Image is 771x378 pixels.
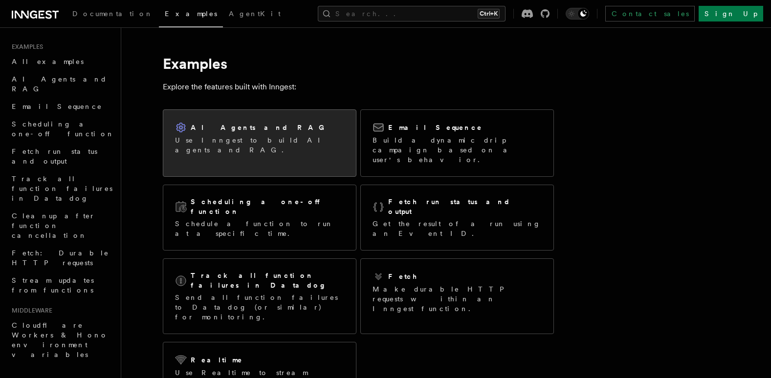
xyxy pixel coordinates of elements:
span: Documentation [72,10,153,18]
kbd: Ctrl+K [478,9,500,19]
a: All examples [8,53,115,70]
p: Get the result of a run using an Event ID. [373,219,542,238]
a: Examples [159,3,223,27]
span: Examples [165,10,217,18]
p: Send all function failures to Datadog (or similar) for monitoring. [175,293,344,322]
a: Scheduling a one-off function [8,115,115,143]
a: Stream updates from functions [8,272,115,299]
h2: Fetch [388,272,418,281]
span: All examples [12,58,84,65]
span: AI Agents and RAG [12,75,107,93]
a: Fetch: Durable HTTP requests [8,244,115,272]
p: Schedule a function to run at a specific time. [175,219,344,238]
button: Toggle dark mode [566,8,589,20]
a: Email SequenceBuild a dynamic drip campaign based on a user's behavior. [360,109,554,177]
a: Cleanup after function cancellation [8,207,115,244]
a: Cloudflare Workers & Hono environment variables [8,316,115,363]
span: Middleware [8,307,52,315]
a: Track all function failures in DatadogSend all function failures to Datadog (or similar) for moni... [163,258,356,334]
a: AgentKit [223,3,286,26]
span: Track all function failures in Datadog [12,175,112,202]
a: Sign Up [699,6,763,21]
a: Track all function failures in Datadog [8,170,115,207]
button: Search...Ctrl+K [318,6,506,21]
p: Use Inngest to build AI agents and RAG. [175,135,344,155]
h1: Examples [163,55,554,72]
span: Stream updates from functions [12,276,94,294]
h2: Realtime [191,355,243,365]
a: AI Agents and RAGUse Inngest to build AI agents and RAG. [163,109,356,177]
span: Fetch: Durable HTTP requests [12,249,109,267]
a: Scheduling a one-off functionSchedule a function to run at a specific time. [163,185,356,251]
span: Scheduling a one-off function [12,120,114,138]
a: Fetch run status and output [8,143,115,170]
span: Email Sequence [12,103,102,110]
h2: AI Agents and RAG [191,123,330,132]
a: Contact sales [605,6,695,21]
p: Build a dynamic drip campaign based on a user's behavior. [373,135,542,165]
span: Cloudflare Workers & Hono environment variables [12,321,108,358]
p: Make durable HTTP requests within an Inngest function. [373,284,542,314]
a: FetchMake durable HTTP requests within an Inngest function. [360,258,554,334]
p: Explore the features built with Inngest: [163,80,554,94]
span: AgentKit [229,10,281,18]
a: Fetch run status and outputGet the result of a run using an Event ID. [360,185,554,251]
a: AI Agents and RAG [8,70,115,98]
a: Email Sequence [8,98,115,115]
span: Examples [8,43,43,51]
h2: Fetch run status and output [388,197,542,216]
a: Documentation [66,3,159,26]
h2: Email Sequence [388,123,483,132]
h2: Track all function failures in Datadog [191,271,344,290]
span: Cleanup after function cancellation [12,212,95,239]
span: Fetch run status and output [12,147,97,165]
h2: Scheduling a one-off function [191,197,344,216]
